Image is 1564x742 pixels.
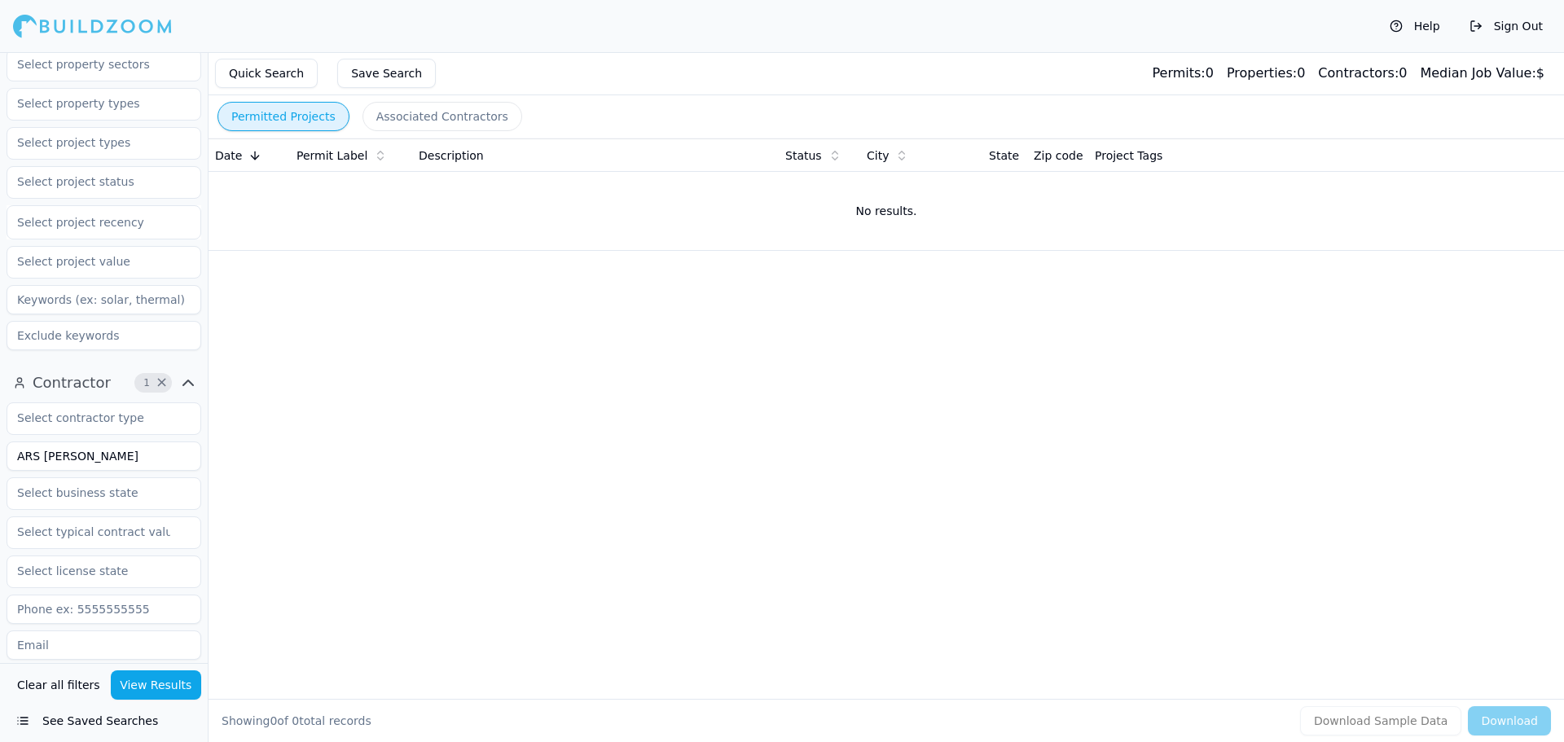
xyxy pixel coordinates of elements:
[215,147,242,164] span: Date
[7,247,180,276] input: Select project value
[7,167,180,196] input: Select project status
[270,714,277,727] span: 0
[292,714,299,727] span: 0
[7,556,180,586] input: Select license state
[7,128,180,157] input: Select project types
[7,285,201,314] input: Keywords (ex: solar, thermal)
[1420,64,1544,83] div: $
[156,379,168,387] span: Clear Contractor filters
[138,375,155,391] span: 1
[1420,65,1535,81] span: Median Job Value:
[7,595,201,624] input: Phone ex: 5555555555
[989,147,1019,164] span: State
[1227,65,1297,81] span: Properties:
[7,50,180,79] input: Select property sectors
[7,403,180,432] input: Select contractor type
[1152,64,1213,83] div: 0
[297,147,367,164] span: Permit Label
[1034,147,1083,164] span: Zip code
[419,147,484,164] span: Description
[7,630,201,660] input: Email
[13,670,104,700] button: Clear all filters
[222,713,371,729] div: Showing of total records
[7,706,201,735] button: See Saved Searches
[1227,64,1305,83] div: 0
[33,371,111,394] span: Contractor
[337,59,436,88] button: Save Search
[215,59,318,88] button: Quick Search
[1152,65,1205,81] span: Permits:
[867,147,889,164] span: City
[1318,65,1399,81] span: Contractors:
[7,517,180,547] input: Select typical contract value
[7,89,180,118] input: Select property types
[7,478,180,507] input: Select business state
[1461,13,1551,39] button: Sign Out
[1318,64,1407,83] div: 0
[7,370,201,396] button: Contractor1Clear Contractor filters
[209,172,1564,250] td: No results.
[785,147,822,164] span: Status
[111,670,202,700] button: View Results
[7,441,201,471] input: Business name
[362,102,522,131] button: Associated Contractors
[1095,147,1162,164] span: Project Tags
[217,102,349,131] button: Permitted Projects
[1382,13,1448,39] button: Help
[7,321,201,350] input: Exclude keywords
